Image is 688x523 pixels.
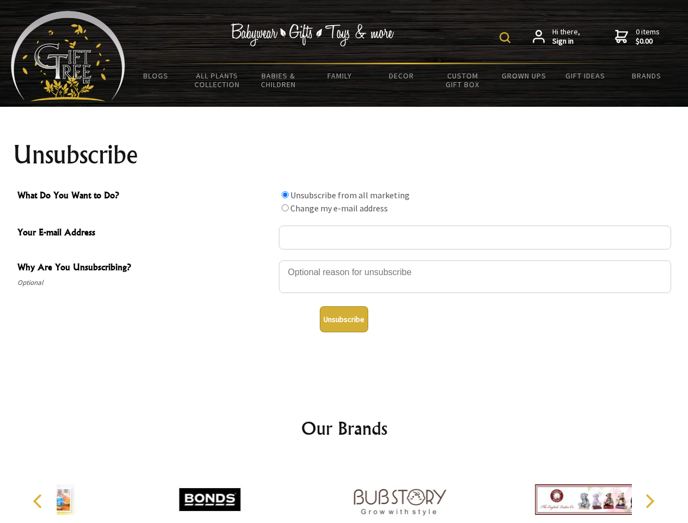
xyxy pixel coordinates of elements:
[637,489,661,513] button: Next
[493,64,555,87] a: Grown Ups
[279,260,671,293] textarea: Why Are You Unsubscribing?
[282,191,289,198] input: What Do You Want to Do?
[187,64,248,96] a: All Plants Collection
[320,306,368,332] button: Unsubscribe
[11,11,125,101] img: Babyware - Gifts - Toys and more...
[500,32,510,43] img: product search
[282,204,289,211] input: What Do You Want to Do?
[125,64,187,87] a: BLOGS
[231,23,394,46] img: Babywear - Gifts - Toys & more
[17,260,273,276] span: Why Are You Unsubscribing?
[309,64,371,87] a: Family
[27,489,51,513] button: Previous
[636,27,660,46] span: 0 items
[555,64,616,87] a: Gift Ideas
[552,37,580,46] strong: Sign in
[533,27,580,46] a: Hi there,Sign in
[17,188,273,204] span: What Do You Want to Do?
[432,64,494,96] a: Custom Gift Box
[636,37,660,46] strong: $0.00
[290,190,410,200] label: Unsubscribe from all marketing
[290,203,388,214] label: Change my e-mail address
[248,64,309,96] a: Babies & Children
[616,64,678,87] a: Brands
[22,415,667,441] h2: Our Brands
[279,226,671,250] input: Your E-mail Address
[13,142,675,168] h1: Unsubscribe
[552,27,580,46] span: Hi there,
[615,27,660,46] a: 0 items$0.00
[17,276,273,289] span: Optional
[370,64,432,87] a: Decor
[17,226,273,241] span: Your E-mail Address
